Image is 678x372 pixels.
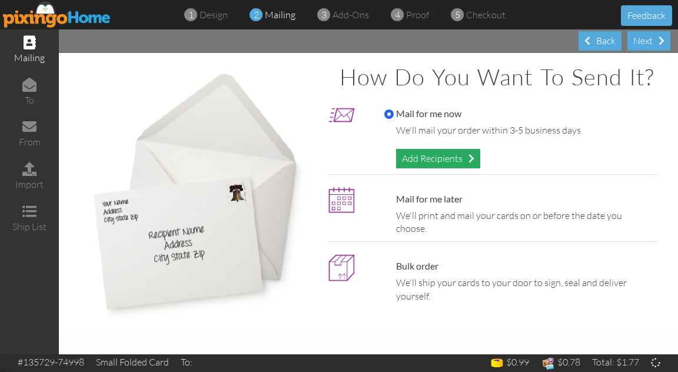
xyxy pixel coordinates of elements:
[79,65,310,323] img: mail-cards.jpg
[333,9,369,21] span: add-ons
[484,354,535,372] td: $0.99
[396,149,480,168] div: Add Recipients
[328,101,355,129] img: mailnow_icon.png
[265,9,295,21] span: mailing
[181,356,192,368] span: To:
[535,354,586,372] td: $0.78
[90,354,175,370] td: Small Folded Card
[384,262,394,271] input: Bulk order
[627,31,670,51] div: Next
[579,31,621,51] div: Back
[406,9,429,21] span: proof
[395,8,400,22] span: 4
[340,65,657,89] h1: How do you want to send it?
[328,254,355,281] img: bulk_icon-5.png
[12,354,90,370] td: #135729-74998
[455,8,460,22] span: 5
[384,109,394,119] input: Mail for me now
[384,107,461,121] label: Mail for me now
[384,195,394,204] input: Mail for me later
[396,124,652,137] div: We'll mail your order within 3-5 business days
[621,5,672,26] button: Feedback
[3,1,111,28] img: pixingo logo
[254,8,259,22] span: 2
[384,260,438,273] label: Bulk order
[490,356,504,371] img: points-icon.png
[328,187,355,214] img: maillater.png
[466,9,506,21] span: checkout
[384,192,463,206] label: Mail for me later
[592,356,639,369] div: Total: $1.77
[396,209,652,236] div: We'll print and mail your cards on or before the date you choose.
[396,276,652,303] div: We'll ship your cards to your door to sign, seal and deliver yourself.
[188,8,194,22] span: 1
[541,356,556,371] img: expense-icon.png
[321,8,327,22] span: 3
[200,9,228,21] span: design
